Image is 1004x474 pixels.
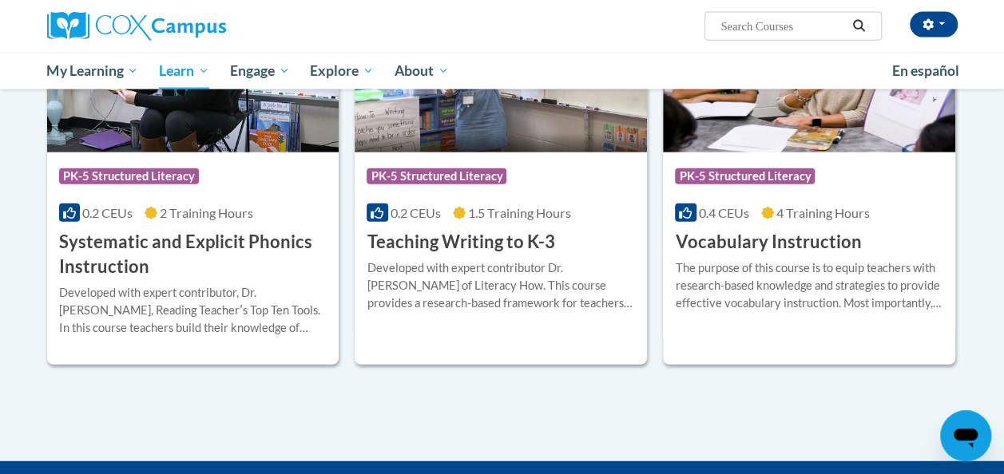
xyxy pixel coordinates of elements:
div: Main menu [35,53,970,89]
iframe: Button to launch messaging window [940,410,991,461]
span: En español [892,62,959,79]
h3: Systematic and Explicit Phonics Instruction [59,230,327,279]
span: 4 Training Hours [776,205,870,220]
span: 0.4 CEUs [699,205,749,220]
a: En español [882,54,970,88]
button: Account Settings [910,12,958,38]
span: Learn [159,61,209,81]
span: PK-5 Structured Literacy [675,168,815,184]
h3: Vocabulary Instruction [675,230,861,255]
span: 2 Training Hours [160,205,253,220]
a: Engage [220,53,300,89]
span: PK-5 Structured Literacy [59,168,199,184]
span: Explore [310,61,374,81]
h3: Teaching Writing to K-3 [367,230,554,255]
img: Cox Campus [47,12,226,41]
span: PK-5 Structured Literacy [367,168,506,184]
span: 1.5 Training Hours [468,205,571,220]
a: My Learning [37,53,149,89]
span: Engage [230,61,290,81]
span: 0.2 CEUs [391,205,441,220]
a: About [384,53,459,89]
div: The purpose of this course is to equip teachers with research-based knowledge and strategies to p... [675,259,943,312]
button: Search [847,17,871,36]
a: Cox Campus [47,12,335,41]
div: Developed with expert contributor, Dr. [PERSON_NAME], Reading Teacherʹs Top Ten Tools. In this co... [59,284,327,337]
span: My Learning [46,61,138,81]
input: Search Courses [719,17,847,36]
span: About [395,61,449,81]
span: 0.2 CEUs [82,205,133,220]
a: Explore [300,53,384,89]
a: Learn [149,53,220,89]
div: Developed with expert contributor Dr. [PERSON_NAME] of Literacy How. This course provides a resea... [367,259,635,312]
